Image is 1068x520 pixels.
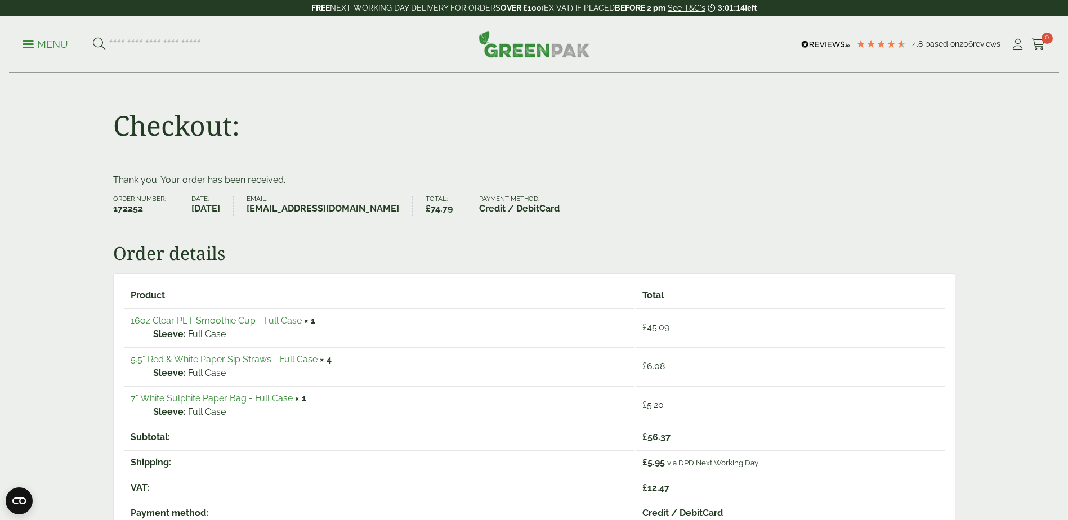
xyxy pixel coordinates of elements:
[642,457,665,468] span: 5.95
[642,322,647,333] span: £
[124,425,635,449] th: Subtotal:
[295,393,306,404] strong: × 1
[23,38,68,49] a: Menu
[131,393,293,404] a: 7" White Sulphite Paper Bag - Full Case
[636,284,944,307] th: Total
[426,203,453,214] bdi: 74.79
[124,476,635,500] th: VAT:
[153,405,186,419] strong: Sleeve:
[973,39,1000,48] span: reviews
[113,173,955,187] p: Thank you. Your order has been received.
[642,482,669,493] span: 12.47
[959,39,973,48] span: 206
[124,450,635,474] th: Shipping:
[1011,39,1025,50] i: My Account
[153,366,186,380] strong: Sleeve:
[912,39,925,48] span: 4.8
[479,196,573,216] li: Payment method:
[23,38,68,51] p: Menu
[153,405,628,419] p: Full Case
[1042,33,1053,44] span: 0
[642,322,669,333] bdi: 45.09
[247,196,413,216] li: Email:
[479,30,590,57] img: GreenPak Supplies
[113,202,166,216] strong: 172252
[304,315,315,326] strong: × 1
[615,3,665,12] strong: BEFORE 2 pm
[191,196,234,216] li: Date:
[426,203,431,214] span: £
[642,432,671,442] span: 56.37
[642,400,647,410] span: £
[6,487,33,514] button: Open CMP widget
[501,3,542,12] strong: OVER £100
[113,109,240,142] h1: Checkout:
[247,202,399,216] strong: [EMAIL_ADDRESS][DOMAIN_NAME]
[1031,36,1045,53] a: 0
[1031,39,1045,50] i: Cart
[856,39,906,49] div: 4.79 Stars
[153,366,628,380] p: Full Case
[642,400,664,410] bdi: 5.20
[131,315,302,326] a: 16oz Clear PET Smoothie Cup - Full Case
[718,3,745,12] span: 3:01:14
[642,361,647,371] span: £
[642,432,647,442] span: £
[667,458,758,467] small: via DPD Next Working Day
[131,354,318,365] a: 5.5" Red & White Paper Sip Straws - Full Case
[745,3,757,12] span: left
[642,457,647,468] span: £
[642,482,647,493] span: £
[113,243,955,264] h2: Order details
[642,361,665,371] bdi: 6.08
[925,39,959,48] span: Based on
[311,3,330,12] strong: FREE
[153,328,186,341] strong: Sleeve:
[113,196,179,216] li: Order number:
[668,3,705,12] a: See T&C's
[801,41,850,48] img: REVIEWS.io
[153,328,628,341] p: Full Case
[426,196,466,216] li: Total:
[124,284,635,307] th: Product
[479,202,560,216] strong: Credit / DebitCard
[320,354,332,365] strong: × 4
[191,202,220,216] strong: [DATE]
